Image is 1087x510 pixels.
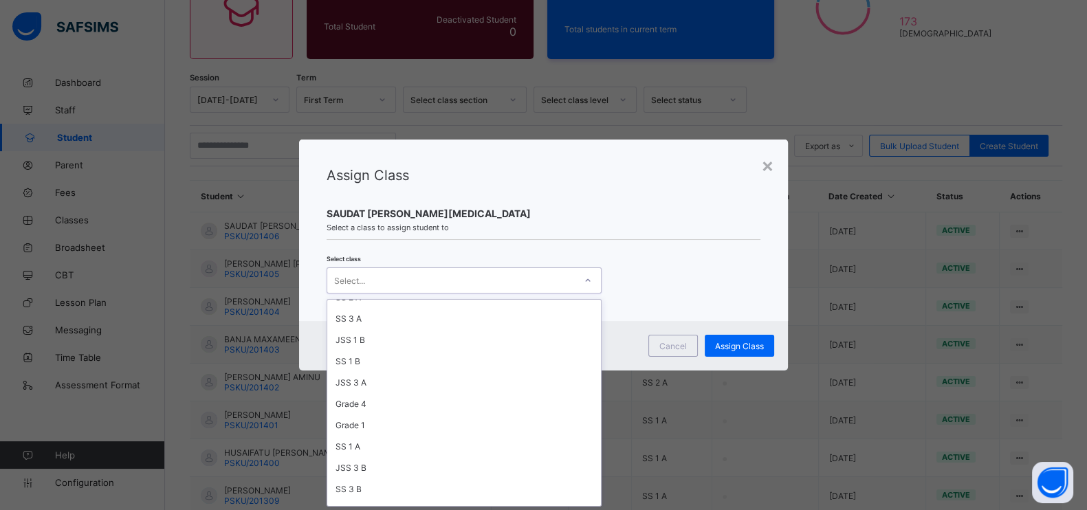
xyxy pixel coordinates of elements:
[327,308,601,329] div: SS 3 A
[327,329,601,351] div: JSS 1 B
[327,436,601,457] div: SS 1 A
[334,267,365,293] div: Select...
[327,372,601,393] div: JSS 3 A
[715,341,764,351] span: Assign Class
[327,457,601,478] div: JSS 3 B
[327,478,601,500] div: SS 3 B
[327,393,601,414] div: Grade 4
[327,414,601,436] div: Grade 1
[659,341,687,351] span: Cancel
[1032,462,1073,503] button: Open asap
[327,167,409,184] span: Assign Class
[327,351,601,372] div: SS 1 B
[327,208,760,219] span: SAUDAT [PERSON_NAME][MEDICAL_DATA]
[327,223,760,232] span: Select a class to assign student to
[327,255,361,263] span: Select class
[761,153,774,177] div: ×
